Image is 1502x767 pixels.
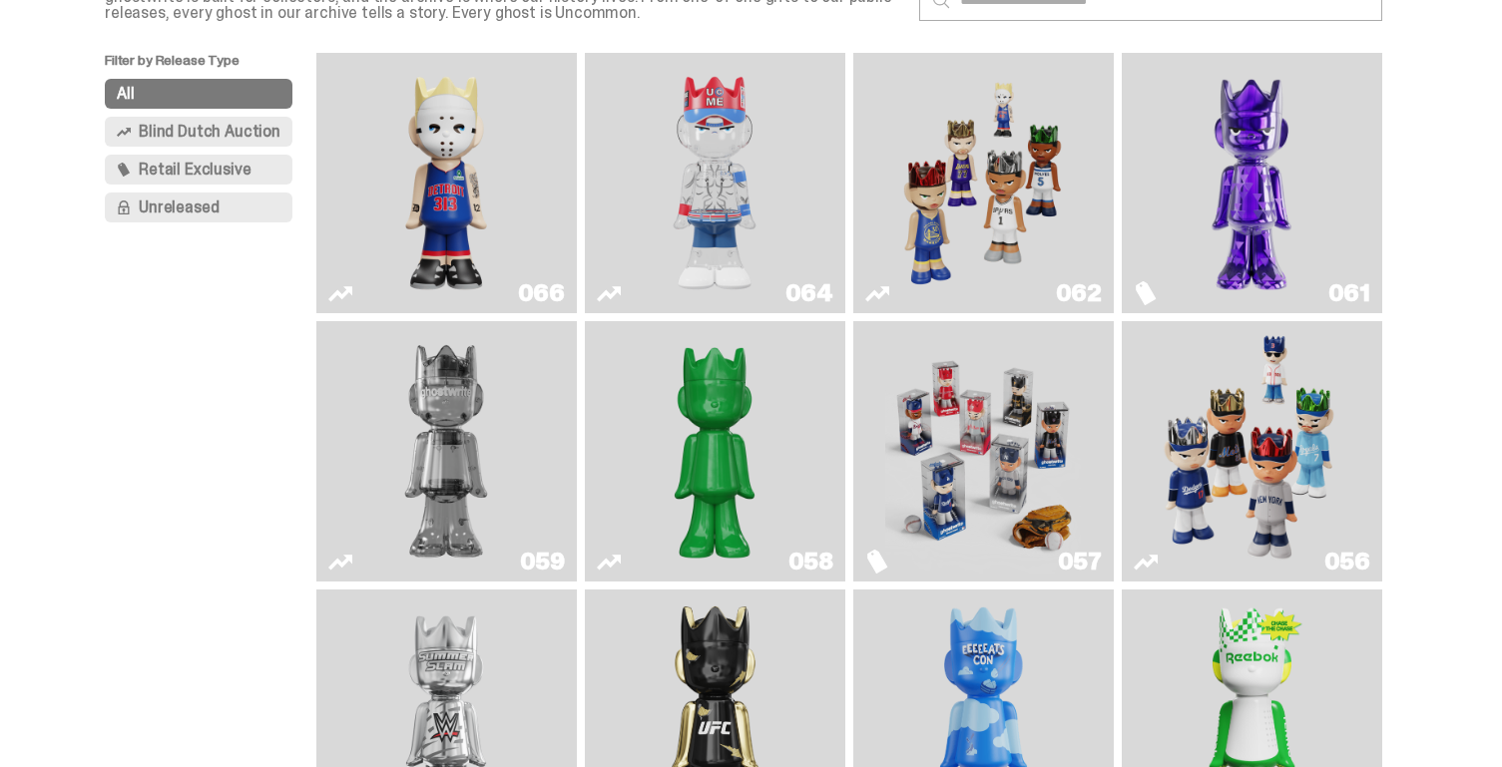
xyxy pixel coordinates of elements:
div: 059 [520,550,565,574]
button: Blind Dutch Auction [105,117,292,147]
img: You Can't See Me [617,61,812,305]
a: Game Face (2025) [865,329,1102,574]
a: You Can't See Me [597,61,833,305]
div: 058 [788,550,833,574]
div: 056 [1324,550,1370,574]
a: Fantasy [1134,61,1370,305]
img: Eminem [348,61,544,305]
img: Game Face (2025) [885,61,1081,305]
button: Retail Exclusive [105,155,292,185]
div: 062 [1056,281,1102,305]
button: Unreleased [105,192,292,222]
a: Schrödinger's ghost: Sunday Green [597,329,833,574]
a: Game Face (2025) [1134,329,1370,574]
div: 066 [518,281,565,305]
img: Two [348,329,544,574]
img: Fantasy [1154,61,1349,305]
div: 061 [1328,281,1370,305]
a: Game Face (2025) [865,61,1102,305]
div: 064 [785,281,833,305]
span: All [117,86,135,102]
img: Game Face (2025) [1154,329,1349,574]
a: Two [328,329,565,574]
img: Schrödinger's ghost: Sunday Green [617,329,812,574]
span: Unreleased [139,199,219,215]
div: 057 [1058,550,1102,574]
img: Game Face (2025) [885,329,1081,574]
span: Blind Dutch Auction [139,124,280,140]
span: Retail Exclusive [139,162,250,178]
button: All [105,79,292,109]
a: Eminem [328,61,565,305]
p: Filter by Release Type [105,53,316,79]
